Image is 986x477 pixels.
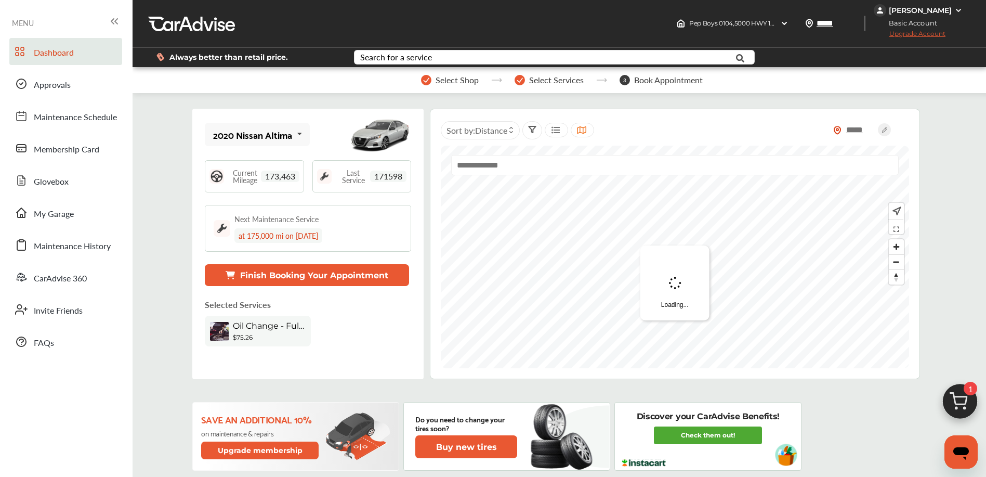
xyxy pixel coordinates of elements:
[889,239,904,254] button: Zoom in
[491,78,502,82] img: stepper-arrow.e24c07c6.svg
[874,4,886,17] img: jVpblrzwTbfkPYzPPzSLxeg0AAAAASUVORK5CYII=
[889,270,904,285] span: Reset bearing to north
[9,264,122,291] a: CarAdvise 360
[954,6,963,15] img: WGsFRI8htEPBVLJbROoPRyZpYNWhNONpIPPETTm6eUC0GeLEiAAAAAElFTkSuQmCC
[421,75,431,85] img: stepper-checkmark.b5569197.svg
[640,246,709,320] div: Loading...
[213,130,292,140] div: 2020 Nissan Altima
[935,379,985,429] img: cart_icon.3d0951e8.svg
[889,255,904,269] span: Zoom out
[874,30,945,43] span: Upgrade Account
[889,254,904,269] button: Zoom out
[34,46,74,60] span: Dashboard
[944,435,978,469] iframe: Button to launch messaging window
[9,167,122,194] a: Glovebox
[234,228,322,243] div: at 175,000 mi on [DATE]
[234,214,319,224] div: Next Maintenance Service
[337,169,370,184] span: Last Service
[34,272,87,286] span: CarAdvise 360
[360,53,432,61] div: Search for a service
[620,75,630,85] span: 3
[317,169,332,184] img: maintenance_logo
[9,70,122,97] a: Approvals
[890,205,901,217] img: recenter.ce011a49.svg
[210,322,229,341] img: oil-change-thumb.jpg
[326,412,390,461] img: update-membership.81812027.svg
[875,18,945,29] span: Basic Account
[621,459,667,467] img: instacart-logo.217963cc.svg
[889,6,952,15] div: [PERSON_NAME]
[964,382,977,395] span: 1
[415,415,517,432] p: Do you need to change your tires soon?
[436,75,479,85] span: Select Shop
[261,171,299,182] span: 173,463
[530,399,598,473] img: new-tire.a0c7fe23.svg
[205,299,271,311] p: Selected Services
[833,126,842,135] img: location_vector_orange.38f05af8.svg
[780,19,788,28] img: header-down-arrow.9dd2ce7d.svg
[209,169,224,184] img: steering_logo
[370,171,406,182] span: 171598
[34,175,69,189] span: Glovebox
[34,240,111,253] span: Maintenance History
[9,231,122,259] a: Maintenance History
[677,19,685,28] img: header-home-logo.8d720a4f.svg
[446,124,507,136] span: Sort by :
[596,78,607,82] img: stepper-arrow.e24c07c6.svg
[34,111,117,124] span: Maintenance Schedule
[349,111,411,158] img: mobile_13591_st0640_046.jpg
[415,435,517,458] button: Buy new tires
[475,124,507,136] span: Distance
[233,321,306,331] span: Oil Change - Full-synthetic
[229,169,260,184] span: Current Mileage
[34,79,71,92] span: Approvals
[9,328,122,355] a: FAQs
[156,53,164,61] img: dollor_label_vector.a70140d1.svg
[805,19,813,28] img: location_vector.a44bc228.svg
[34,143,99,157] span: Membership Card
[201,414,320,425] p: Save an additional 10%
[9,296,122,323] a: Invite Friends
[34,208,74,221] span: My Garage
[9,38,122,65] a: Dashboard
[775,444,797,466] img: instacart-vehicle.0979a191.svg
[9,199,122,226] a: My Garage
[889,269,904,285] button: Reset bearing to north
[169,54,288,61] span: Always better than retail price.
[864,16,865,31] img: header-divider.bc55588e.svg
[214,220,230,237] img: maintenance_logo
[689,19,875,27] span: Pep Boys 0104 , 5000 HWY 138 [GEOGRAPHIC_DATA] , GA 30291
[201,442,319,459] button: Upgrade membership
[515,75,525,85] img: stepper-checkmark.b5569197.svg
[233,333,253,341] b: $75.26
[637,411,780,422] p: Discover your CarAdvise Benefits!
[529,75,584,85] span: Select Services
[9,102,122,130] a: Maintenance Schedule
[34,304,83,318] span: Invite Friends
[9,135,122,162] a: Membership Card
[654,427,762,444] a: Check them out!
[205,264,409,286] button: Finish Booking Your Appointment
[34,337,54,350] span: FAQs
[415,435,519,458] a: Buy new tires
[12,19,34,27] span: MENU
[441,146,909,368] canvas: Map
[634,75,703,85] span: Book Appointment
[201,429,320,437] p: on maintenance & repairs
